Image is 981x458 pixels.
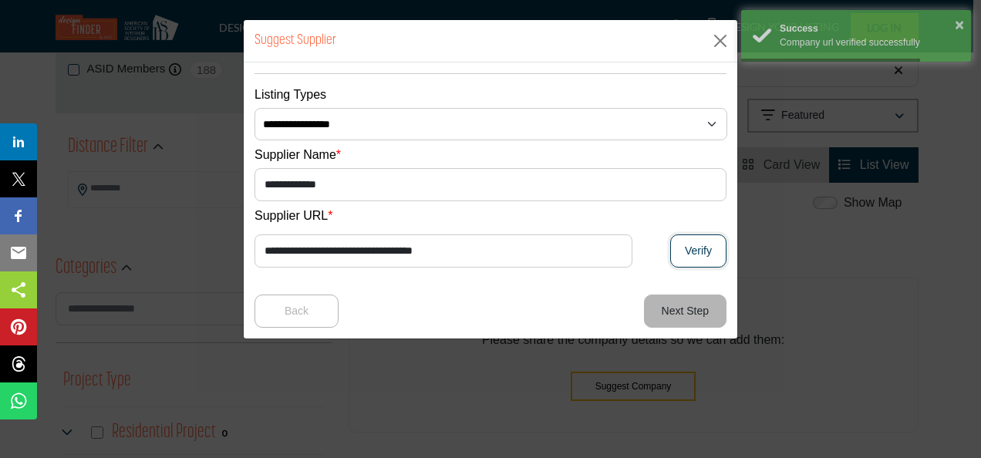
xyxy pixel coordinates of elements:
[670,234,726,268] button: Verify
[780,35,959,49] div: Company url verified successfully
[709,29,732,52] button: Close
[255,207,332,225] label: Supplier URL
[955,17,964,32] button: ×
[255,295,339,328] button: Back
[255,31,336,51] h1: Suggest Supplier
[780,22,959,35] div: Success
[255,146,341,164] label: Supplier Name
[255,234,632,268] input: Enter Website URL
[255,168,726,201] input: Supplier Name
[644,295,726,328] button: Next Step
[255,86,326,104] label: Listing Types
